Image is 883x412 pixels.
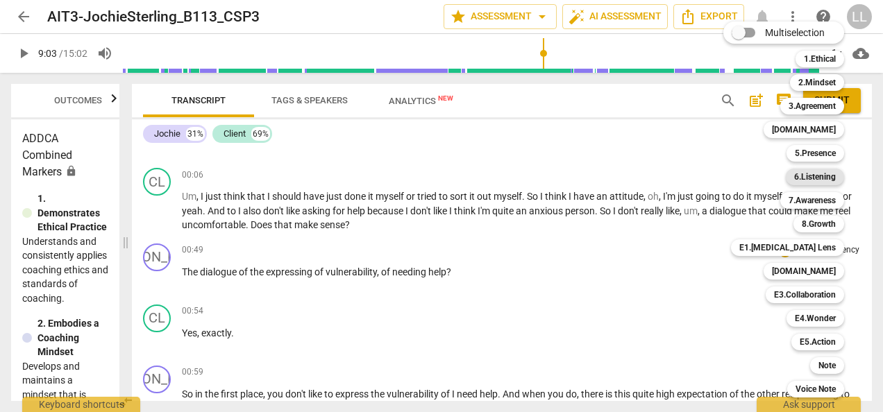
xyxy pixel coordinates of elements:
b: E5.Action [800,334,836,350]
b: [DOMAIN_NAME] [772,121,836,138]
span: Multiselection [765,26,825,40]
b: Voice Note [796,381,836,397]
b: 2.Mindset [798,74,836,91]
b: 7.Awareness [789,192,836,209]
b: 1.Ethical [804,51,836,67]
b: 6.Listening [794,169,836,185]
b: E1.[MEDICAL_DATA] Lens [739,239,836,256]
b: Note [818,357,836,374]
b: 3.Agreement [789,98,836,114]
b: [DOMAIN_NAME] [772,263,836,280]
b: 5.Presence [795,145,836,162]
b: E3.Collaboration [774,286,836,303]
b: 8.Growth [802,216,836,232]
b: E4.Wonder [795,310,836,327]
